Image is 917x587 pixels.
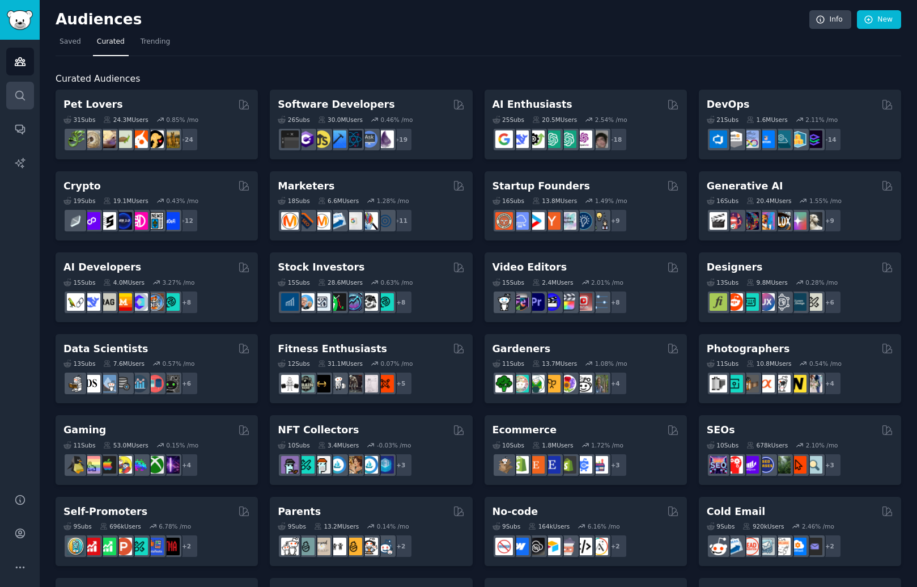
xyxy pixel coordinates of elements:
img: chatgpt_prompts_ [559,130,576,148]
div: 7.6M Users [103,360,145,368]
img: UXDesign [757,293,775,311]
div: 0.07 % /mo [380,360,413,368]
img: youtubepromotion [83,538,100,555]
img: csharp [297,130,315,148]
div: 28.6M Users [318,278,363,286]
img: Etsy [527,456,545,474]
div: 0.28 % /mo [805,278,838,286]
h2: Gaming [63,423,106,437]
h2: Generative AI [707,179,783,193]
div: 31.1M Users [318,360,363,368]
span: Trending [141,37,170,47]
div: 15 Sub s [493,278,524,286]
img: SonyAlpha [757,375,775,392]
div: 16 Sub s [707,197,738,205]
img: MistralAI [114,293,132,311]
img: googleads [345,212,362,230]
div: + 11 [389,209,413,233]
img: growmybusiness [591,212,608,230]
img: SingleParents [297,538,315,555]
h2: Self-Promoters [63,505,147,519]
img: SaaS [511,212,529,230]
img: ethfinance [67,212,84,230]
img: ycombinator [543,212,561,230]
div: 9.8M Users [746,278,788,286]
img: dogbreed [162,130,180,148]
img: weightroom [329,375,346,392]
img: parentsofmultiples [360,538,378,555]
img: OpenseaMarket [360,456,378,474]
img: ecommerce_growth [591,456,608,474]
img: selfpromotion [99,538,116,555]
img: flowers [559,375,576,392]
div: + 12 [175,209,198,233]
div: 16 Sub s [493,197,524,205]
span: Saved [60,37,81,47]
div: 2.54 % /mo [595,116,627,124]
img: succulents [511,375,529,392]
img: premiere [527,293,545,311]
div: 1.28 % /mo [377,197,409,205]
div: 15 Sub s [63,278,95,286]
img: OpenSeaNFT [329,456,346,474]
img: EmailOutreach [805,538,822,555]
img: NFTMarketplace [297,456,315,474]
img: NewParents [345,538,362,555]
div: + 2 [389,534,413,558]
div: 920k Users [742,522,784,530]
img: seogrowth [741,456,759,474]
img: AskComputerScience [360,130,378,148]
img: ecommercemarketing [575,456,592,474]
img: datascience [83,375,100,392]
h2: Fitness Enthusiasts [278,342,387,356]
img: EntrepreneurRideAlong [495,212,513,230]
div: 6.78 % /mo [159,522,191,530]
div: + 3 [818,453,842,477]
a: New [857,10,901,29]
a: Curated [93,33,129,56]
img: AskMarketing [313,212,330,230]
img: startup [527,212,545,230]
div: + 14 [818,128,842,151]
img: WeddingPhotography [805,375,822,392]
img: leopardgeckos [99,130,116,148]
div: 6.6M Users [318,197,359,205]
img: DeepSeek [511,130,529,148]
img: typography [710,293,727,311]
div: 0.85 % /mo [166,116,198,124]
img: analog [710,375,727,392]
img: GymMotivation [297,375,315,392]
img: analytics [130,375,148,392]
h2: Photographers [707,342,790,356]
img: starryai [789,212,806,230]
div: 696k Users [100,522,141,530]
img: dropship [495,456,513,474]
div: + 2 [175,534,198,558]
div: + 6 [175,371,198,395]
h2: Ecommerce [493,423,557,437]
div: 1.72 % /mo [591,441,623,449]
img: LangChain [67,293,84,311]
div: 1.49 % /mo [595,197,627,205]
img: PlatformEngineers [805,130,822,148]
div: 164k Users [528,522,570,530]
img: b2b_sales [773,538,791,555]
img: AppIdeas [67,538,84,555]
img: bigseo [297,212,315,230]
img: DeepSeek [83,293,100,311]
div: 11 Sub s [707,360,738,368]
img: swingtrading [360,293,378,311]
div: 3.27 % /mo [163,278,195,286]
div: 3.4M Users [318,441,359,449]
img: XboxGamers [146,456,164,474]
img: CryptoArt [345,456,362,474]
div: 0.43 % /mo [166,197,198,205]
img: MachineLearning [67,375,84,392]
img: AWS_Certified_Experts [725,130,743,148]
img: vegetablegardening [495,375,513,392]
div: 21 Sub s [707,116,738,124]
a: Saved [56,33,85,56]
img: NoCodeMovement [575,538,592,555]
img: dataengineering [114,375,132,392]
div: 0.54 % /mo [809,360,842,368]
